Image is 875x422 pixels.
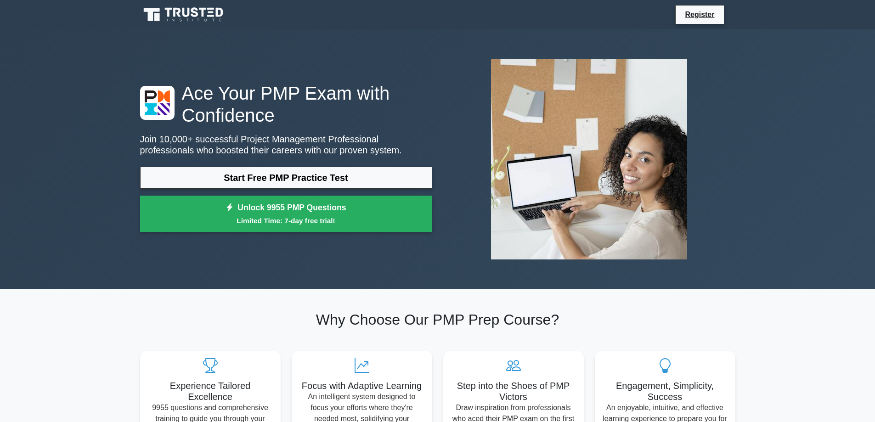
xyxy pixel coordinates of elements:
[152,215,421,226] small: Limited Time: 7-day free trial!
[140,134,432,156] p: Join 10,000+ successful Project Management Professional professionals who boosted their careers w...
[602,380,728,402] h5: Engagement, Simplicity, Success
[679,9,720,20] a: Register
[140,311,735,328] h2: Why Choose Our PMP Prep Course?
[451,380,576,402] h5: Step into the Shoes of PMP Victors
[299,380,425,391] h5: Focus with Adaptive Learning
[140,167,432,189] a: Start Free PMP Practice Test
[147,380,273,402] h5: Experience Tailored Excellence
[140,82,432,126] h1: Ace Your PMP Exam with Confidence
[140,196,432,232] a: Unlock 9955 PMP QuestionsLimited Time: 7-day free trial!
